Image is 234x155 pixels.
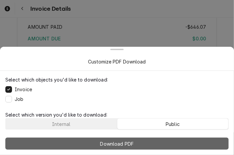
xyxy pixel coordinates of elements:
div: Internal [52,121,70,128]
div: Public [166,121,180,128]
label: Invoice [15,86,32,93]
div: Customize PDF Download [88,58,146,65]
button: Download PDF [5,138,229,150]
span: Download PDF [99,140,135,147]
p: Select which version you'd like to download: [5,111,229,118]
label: Job [15,96,23,103]
p: Select which objects you'd like to download: [5,76,108,83]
